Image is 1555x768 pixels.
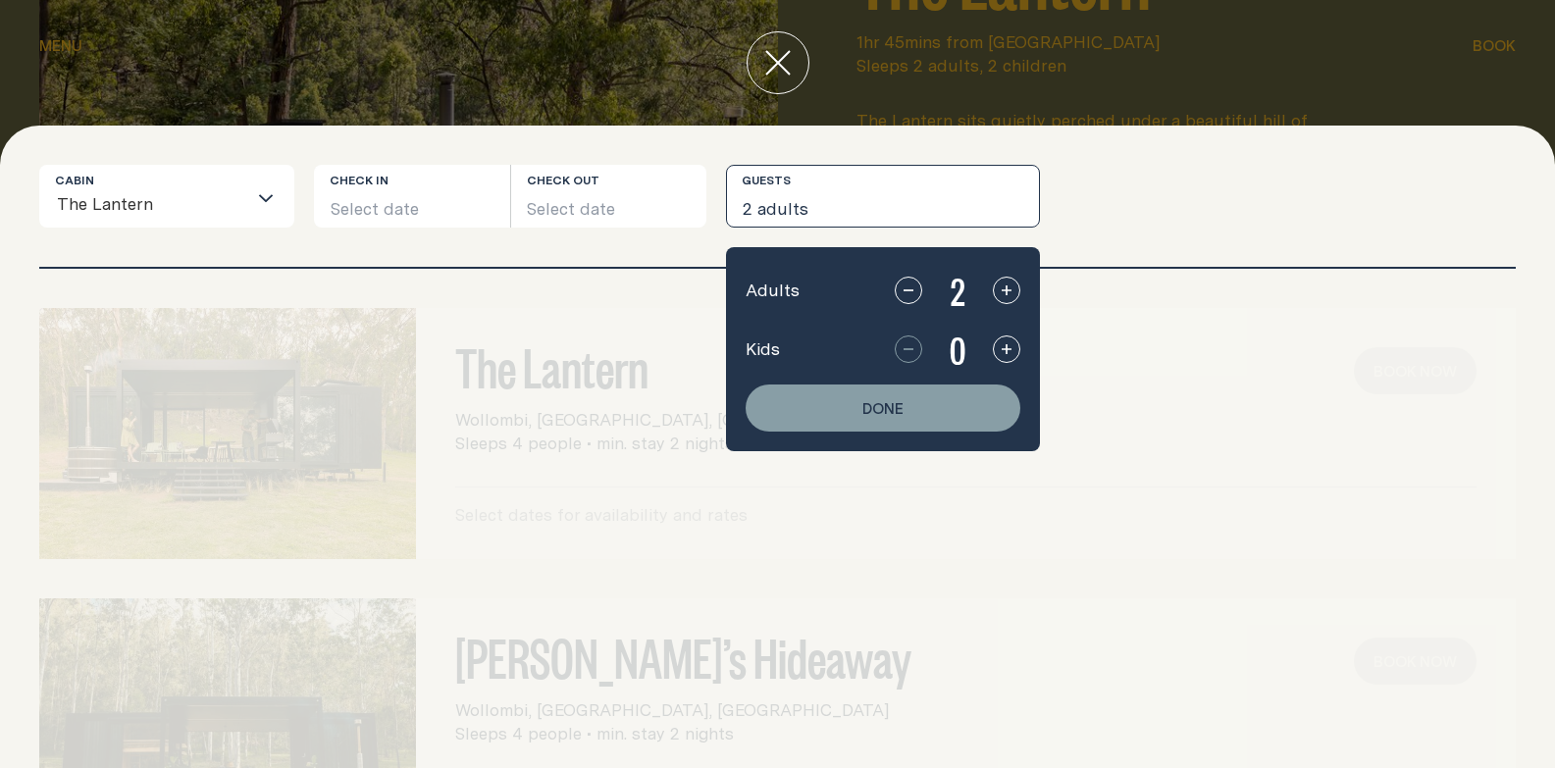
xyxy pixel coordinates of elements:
[39,165,294,228] div: Search for option
[56,181,154,227] span: The Lantern
[934,267,981,314] span: 2
[934,326,981,373] span: 0
[314,165,510,228] button: Select date
[154,185,246,227] input: Search for option
[726,165,1040,228] button: 2 adults
[746,337,780,361] span: Kids
[742,173,791,188] label: Guests
[747,31,809,94] button: close
[511,165,707,228] button: Select date
[746,384,1020,432] button: Done
[746,279,800,302] span: Adults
